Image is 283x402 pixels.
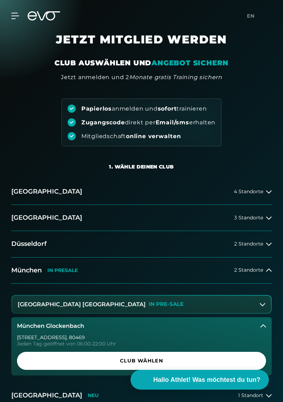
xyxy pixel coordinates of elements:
[11,317,272,335] button: München Glockenbach
[25,357,258,365] span: Club wählen
[109,163,174,170] div: 1. Wähle deinen Club
[81,132,181,140] div: Mitgliedschaft
[153,375,260,385] span: Hallo Athlet! Was möchtest du tun?
[81,119,125,126] strong: Zugangscode
[158,105,177,112] strong: sofort
[149,301,184,307] p: IN PRE-SALE
[81,105,207,113] div: anmelden und trainieren
[11,213,82,222] h2: [GEOGRAPHIC_DATA]
[11,391,82,400] h2: [GEOGRAPHIC_DATA]
[11,179,272,205] button: [GEOGRAPHIC_DATA]4 Standorte
[17,335,266,340] div: [STREET_ADDRESS] , 80469
[131,370,269,390] button: Hallo Athlet! Was möchtest du tun?
[11,205,272,231] button: [GEOGRAPHIC_DATA]3 Standorte
[88,392,99,398] p: NEU
[234,241,263,247] span: 2 Standorte
[151,59,229,67] em: ANGEBOT SICHERN
[61,73,222,82] div: Jetzt anmelden und 2
[54,58,229,68] div: CLUB AUSWÄHLEN UND
[17,341,266,346] div: Jeden Tag geöffnet von 06:00-22:00 Uhr
[247,12,259,20] a: en
[234,267,263,273] span: 2 Standorte
[17,352,266,370] a: Club wählen
[126,133,181,140] strong: online verwalten
[11,258,272,284] button: MünchenIN PRESALE2 Standorte
[11,187,82,196] h2: [GEOGRAPHIC_DATA]
[234,215,263,220] span: 3 Standorte
[47,267,78,273] p: IN PRESALE
[129,74,222,81] em: Monate gratis Training sichern
[11,231,272,257] button: Düsseldorf2 Standorte
[18,301,146,308] h3: [GEOGRAPHIC_DATA] [GEOGRAPHIC_DATA]
[12,296,271,313] button: [GEOGRAPHIC_DATA] [GEOGRAPHIC_DATA]IN PRE-SALE
[11,240,47,248] h2: Düsseldorf
[81,105,112,112] strong: Papierlos
[247,13,255,19] span: en
[17,323,84,329] h3: München Glockenbach
[11,266,42,275] h2: München
[21,32,262,58] h1: JETZT MITGLIED WERDEN
[156,119,189,126] strong: Email/sms
[234,189,263,194] span: 4 Standorte
[238,393,263,398] span: 1 Standort
[81,119,215,126] div: direkt per erhalten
